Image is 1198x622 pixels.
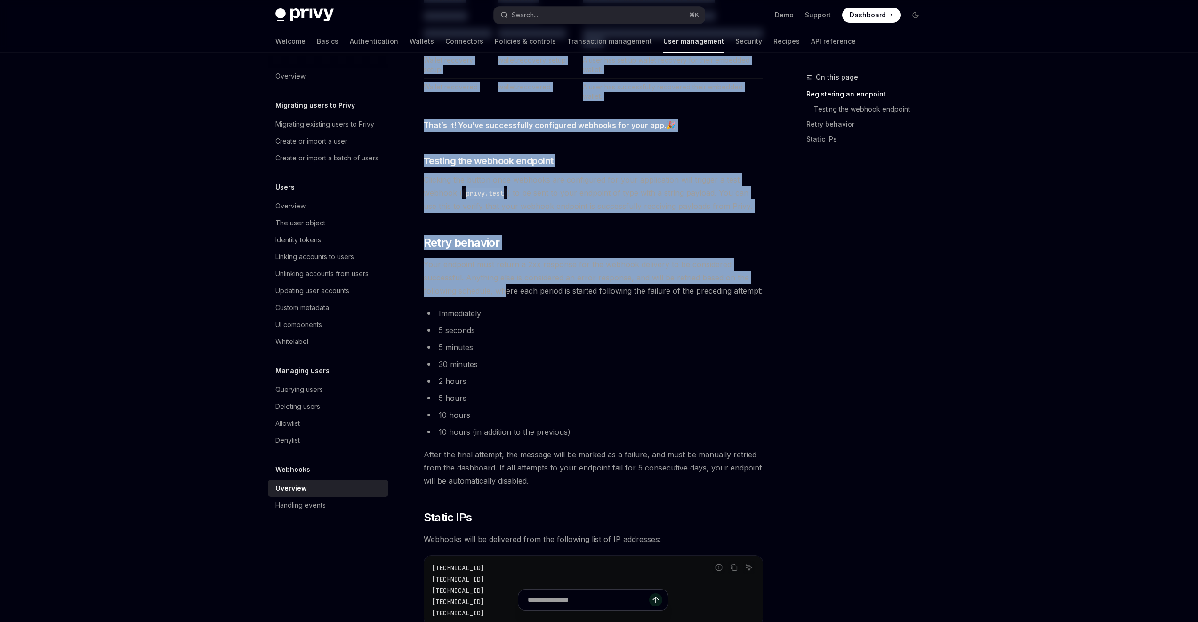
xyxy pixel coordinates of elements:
a: Migrating existing users to Privy [268,116,388,133]
span: [TECHNICAL_ID] [432,564,484,572]
button: Report incorrect code [713,561,725,574]
span: Retry behavior [424,235,500,250]
a: Updating user accounts [268,282,388,299]
span: [TECHNICAL_ID] [432,575,484,583]
a: Wallets [410,30,434,53]
a: Custom metadata [268,299,388,316]
td: A user has set up wallet recovery for their embedded wallet. [579,52,763,79]
a: Retry behavior [806,117,931,132]
div: Identity tokens [275,234,321,246]
a: Static IPs [806,132,931,147]
li: 10 hours (in addition to the previous) [424,425,763,439]
div: Search... [512,9,538,21]
a: The user object [268,215,388,231]
span: After the final attempt, the message will be marked as a failure, and must be manually retried fr... [424,448,763,487]
h5: Migrating users to Privy [275,100,355,111]
a: API reference [811,30,856,53]
div: Querying users [275,384,323,395]
a: Support [805,10,831,20]
li: 10 hours [424,408,763,422]
button: Open search [494,7,705,24]
div: UI components [275,319,322,330]
a: Recipes [773,30,800,53]
span: On this page [816,72,858,83]
li: 5 hours [424,391,763,405]
li: Immediately [424,307,763,320]
div: Updating user accounts [275,285,349,296]
td: wallet.recovery_setup [494,52,579,79]
div: Overview [275,200,306,212]
h5: Webhooks [275,464,310,475]
div: Custom metadata [275,302,329,313]
td: Wallet recovery setup [424,52,494,79]
div: Whitelabel [275,336,308,347]
a: UI components [268,316,388,333]
div: Create or import a user [275,136,347,147]
span: Webhooks will be delivered from the following list of IP addresses: [424,533,763,546]
a: Testing the webhook endpoint [806,102,931,117]
div: Linking accounts to users [275,251,354,263]
a: Identity tokens [268,231,388,248]
div: Unlinking accounts from users [275,268,369,279]
a: Authentication [350,30,398,53]
td: wallet.recovered [494,79,579,105]
a: Basics [317,30,338,53]
div: Overview [275,71,306,82]
span: Static IPs [424,510,472,525]
span: [TECHNICAL_ID] [432,586,484,595]
code: privy.test [462,188,507,199]
a: Linking accounts to users [268,248,388,265]
div: The user object [275,217,325,229]
span: Clicking the button once webhooks are configured for your application will trigger a test webhook... [424,173,763,213]
td: Wallet recovered [424,79,494,105]
h5: Users [275,182,295,193]
a: Whitelabel [268,333,388,350]
div: Denylist [275,435,300,446]
span: Dashboard [850,10,886,20]
div: Deleting users [275,401,320,412]
a: Transaction management [567,30,652,53]
a: Querying users [268,381,388,398]
span: Testing the webhook endpoint [424,154,554,167]
a: Unlinking accounts from users [268,265,388,282]
h5: Managing users [275,365,330,376]
a: Create or import a user [268,133,388,150]
a: Security [735,30,762,53]
button: Send message [649,593,662,606]
a: Deleting users [268,398,388,415]
a: Denylist [268,432,388,449]
img: dark logo [275,8,334,22]
a: Overview [268,198,388,215]
td: A user has successfully recovered their embedded wallet. [579,79,763,105]
li: 2 hours [424,375,763,388]
div: Create or import a batch of users [275,152,378,164]
button: Toggle dark mode [908,8,923,23]
span: Your endpoint must return a 2xx response for the webhook delivery to be considered successful. An... [424,258,763,297]
a: Dashboard [842,8,901,23]
div: Migrating existing users to Privy [275,119,374,130]
a: Welcome [275,30,306,53]
a: Connectors [445,30,483,53]
div: Overview [275,483,307,494]
a: Overview [268,480,388,497]
a: Allowlist [268,415,388,432]
li: 30 minutes [424,358,763,371]
a: User management [663,30,724,53]
button: Ask AI [743,561,755,574]
li: 5 seconds [424,324,763,337]
a: Create or import a batch of users [268,150,388,167]
span: 🎉 [424,119,763,132]
a: Demo [775,10,794,20]
button: Copy the contents from the code block [728,561,740,574]
span: ⌘ K [689,11,699,19]
li: 5 minutes [424,341,763,354]
strong: That’s it! You’ve successfully configured webhooks for your app. [424,120,666,130]
div: Handling events [275,500,326,511]
a: Handling events [268,497,388,514]
div: Allowlist [275,418,300,429]
a: Registering an endpoint [806,87,931,102]
input: Ask a question... [528,590,649,610]
a: Overview [268,68,388,85]
a: Policies & controls [495,30,556,53]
